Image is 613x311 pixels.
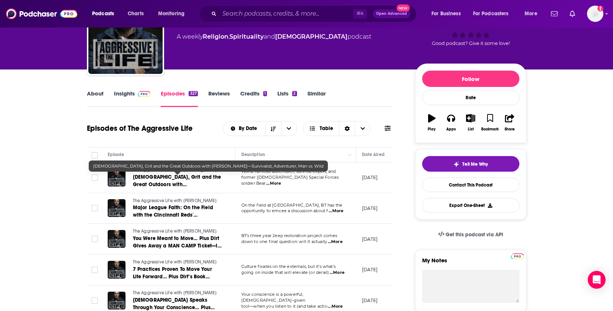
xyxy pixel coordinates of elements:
a: Contact This Podcast [422,178,519,192]
a: Get this podcast via API [432,226,509,244]
div: Episode [108,150,124,159]
button: Column Actions [345,150,354,159]
div: Rate [422,90,519,105]
span: Logged in as shcarlos [587,6,603,22]
span: The Aggressive Life with [PERSON_NAME] [133,198,217,203]
span: ...More [328,304,343,310]
span: New [397,4,410,12]
button: open menu [153,8,194,20]
div: Sort Direction [339,122,355,136]
a: [DEMOGRAPHIC_DATA] [275,33,348,40]
img: Podchaser Pro [138,91,151,97]
button: open menu [281,122,297,136]
span: Get this podcast via API [446,231,503,238]
a: Show notifications dropdown [567,7,578,20]
span: The Aggressive Life with [PERSON_NAME] [133,167,217,172]
label: My Notes [422,257,519,270]
span: Tell Me Why [462,161,488,167]
div: Description [241,150,265,159]
span: Toggle select row [91,266,98,273]
div: 1 [263,91,267,96]
span: 7 Practices Proven To Move Your Life Forward… Plus Dirt’s Book Bundle Giveaway—In the Garage with BT [133,266,215,295]
img: User Profile [587,6,603,22]
span: For Business [431,9,461,19]
a: The Aggressive Life with [PERSON_NAME] [133,198,222,204]
span: ⌘ K [353,9,367,19]
button: Choose View [303,121,371,136]
span: For Podcasters [473,9,509,19]
span: More [525,9,537,19]
img: Podchaser Pro [511,253,524,259]
a: Charts [123,8,148,20]
a: [DEMOGRAPHIC_DATA], Grit and the Great Outdoors with [PERSON_NAME]—Survivalist, Adventurer, Man v... [133,174,222,188]
span: Major League Faith: On the Field with the Cincinnati Reds' [PERSON_NAME], [PERSON_NAME], [PERSON_... [133,204,218,255]
button: open menu [426,8,470,20]
span: Culture fixates on the externals, but it’s what’s [241,264,336,269]
a: Pro website [511,252,524,259]
span: and [264,33,275,40]
span: Table [320,126,333,131]
button: open menu [87,8,124,20]
span: [DEMOGRAPHIC_DATA], Grit and the Great Outdoors with [PERSON_NAME]—Survivalist, Adventurer, Man v... [93,163,323,169]
button: tell me why sparkleTell Me Why [422,156,519,172]
span: The Aggressive Life with [PERSON_NAME] [133,259,217,265]
span: down to one final question: will it actually [241,239,327,244]
a: 7 Practices Proven To Move Your Life Forward… Plus Dirt’s Book Bundle Giveaway—In the Garage with BT [133,266,222,281]
span: On the field at [GEOGRAPHIC_DATA], BT has the [241,203,343,208]
span: Toggle select row [91,236,98,242]
a: The Aggressive Life with [PERSON_NAME] [133,290,222,297]
span: Toggle select row [91,297,98,304]
span: former [DEMOGRAPHIC_DATA] Special Forces soldier Bear [241,175,339,186]
a: Spirituality [229,33,264,40]
span: [DEMOGRAPHIC_DATA], Grit and the Great Outdoors with [PERSON_NAME]—Survivalist, Adventurer, Man v... [133,174,221,203]
span: , [228,33,229,40]
a: The Aggressive Life with [PERSON_NAME] [133,228,222,235]
span: Charts [128,9,144,19]
button: Show profile menu [587,6,603,22]
a: Religion [203,33,228,40]
button: Follow [422,71,519,87]
button: Open AdvancedNew [373,9,410,18]
img: Podchaser - Follow, Share and Rate Podcasts [6,7,77,21]
span: tool—when you listen to it (and take actio [241,304,327,309]
div: 57Good podcast? Give it some love! [415,5,526,51]
div: Apps [446,127,456,132]
span: Open Advanced [376,12,407,16]
button: open menu [519,8,547,20]
p: [DATE] [362,205,378,211]
span: opportunity to emcee a discussion about f [241,208,328,213]
span: Monitoring [158,9,185,19]
button: Export One-Sheet [422,198,519,213]
a: InsightsPodchaser Pro [114,90,151,107]
a: Show notifications dropdown [548,7,561,20]
h2: Choose List sort [223,121,297,136]
div: Open Intercom Messenger [588,271,606,289]
a: Credits1 [240,90,267,107]
div: 327 [189,91,198,96]
span: going on inside that will elevate (or derail) [241,270,329,275]
img: tell me why sparkle [453,161,459,167]
span: Podcasts [92,9,114,19]
span: The Aggressive Life with [PERSON_NAME] [133,229,217,234]
div: Date Aired [362,150,385,159]
span: ...More [266,181,281,187]
a: Episodes327 [161,90,198,107]
span: By Date [239,126,260,131]
svg: Add a profile image [597,6,603,12]
button: open menu [224,126,265,131]
a: The Aggressive Life with [PERSON_NAME] [133,259,222,266]
button: Play [422,109,441,136]
button: List [461,109,480,136]
span: Toggle select row [91,205,98,211]
a: Reviews [208,90,230,107]
div: Bookmark [481,127,499,132]
span: ...More [329,208,343,214]
input: Search podcasts, credits, & more... [219,8,353,20]
span: The Aggressive Life with [PERSON_NAME] [133,290,217,295]
a: About [87,90,104,107]
a: Major League Faith: On the Field with the Cincinnati Reds' [PERSON_NAME], [PERSON_NAME], [PERSON_... [133,204,222,219]
button: Sort Direction [265,122,281,136]
span: ...More [328,239,343,245]
button: open menu [468,8,519,20]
